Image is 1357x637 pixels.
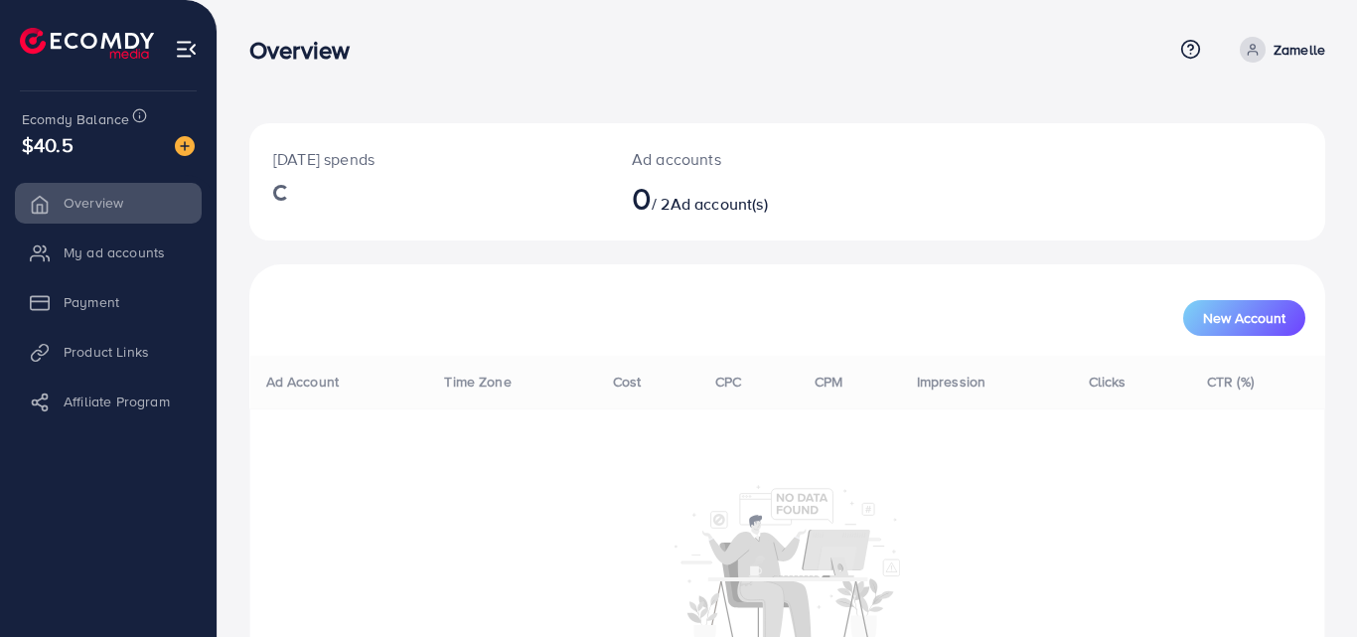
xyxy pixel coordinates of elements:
p: Ad accounts [632,147,853,171]
p: [DATE] spends [273,147,584,171]
img: image [175,136,195,156]
p: Zamelle [1274,38,1325,62]
span: Ad account(s) [671,193,768,215]
h3: Overview [249,36,366,65]
span: Ecomdy Balance [22,109,129,129]
button: New Account [1183,300,1305,336]
a: Zamelle [1232,37,1325,63]
span: 0 [632,175,652,221]
img: menu [175,38,198,61]
span: New Account [1203,311,1285,325]
h2: / 2 [632,179,853,217]
span: $40.5 [22,130,74,159]
img: logo [20,28,154,59]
